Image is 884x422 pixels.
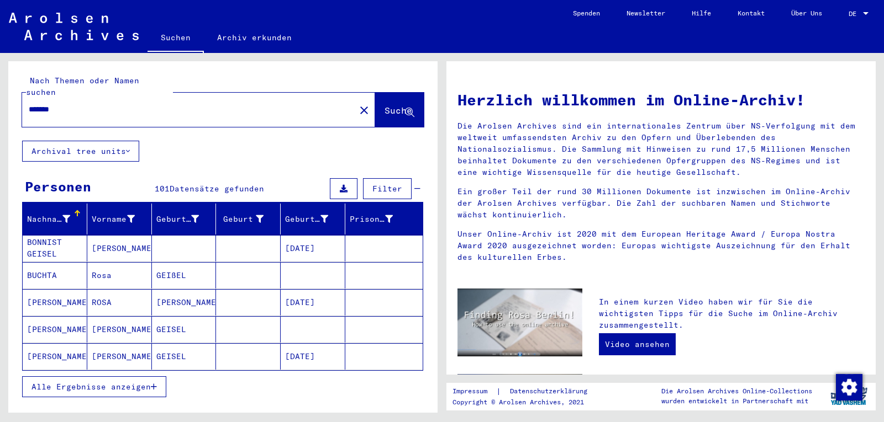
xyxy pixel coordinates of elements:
mat-header-cell: Prisoner # [345,204,423,234]
span: 101 [155,184,170,194]
p: wurden entwickelt in Partnerschaft mit [661,396,812,406]
button: Suche [375,93,424,127]
button: Alle Ergebnisse anzeigen [22,376,166,397]
span: Alle Ergebnisse anzeigen [31,382,151,392]
p: Ein großer Teil der rund 30 Millionen Dokumente ist inzwischen im Online-Archiv der Arolsen Archi... [457,186,865,221]
img: video.jpg [457,289,582,356]
p: Die Arolsen Archives Online-Collections [661,386,812,396]
mat-cell: [PERSON_NAME] [87,343,152,370]
mat-cell: GEISEL [152,316,217,343]
mat-icon: close [357,104,371,117]
mat-header-cell: Geburt‏ [216,204,281,234]
mat-header-cell: Nachname [23,204,87,234]
div: Vorname [92,210,151,228]
div: Nachname [27,210,87,228]
div: Personen [25,177,91,196]
p: In einem kurzen Video haben wir für Sie die wichtigsten Tipps für die Suche im Online-Archiv zusa... [599,296,865,331]
mat-header-cell: Geburtsdatum [281,204,345,234]
span: Filter [372,184,402,194]
a: Datenschutzerklärung [501,386,601,397]
div: Prisoner # [350,213,393,225]
mat-cell: [PERSON_NAME] [87,235,152,261]
div: Geburtsname [156,213,199,225]
span: Datensätze gefunden [170,184,264,194]
mat-cell: GEIßEL [152,262,217,289]
div: Geburtsname [156,210,216,228]
mat-header-cell: Vorname [87,204,152,234]
a: Impressum [452,386,496,397]
p: Die Arolsen Archives sind ein internationales Zentrum über NS-Verfolgung mit dem weltweit umfasse... [457,120,865,178]
a: Suchen [148,24,204,53]
div: Zustimmung ändern [835,373,862,400]
button: Filter [363,178,412,199]
img: Zustimmung ändern [836,374,862,400]
h1: Herzlich willkommen im Online-Archiv! [457,88,865,111]
p: Copyright © Arolsen Archives, 2021 [452,397,601,407]
div: Nachname [27,213,70,225]
div: Geburt‏ [220,213,264,225]
mat-cell: BUCHTA [23,262,87,289]
mat-cell: BONNIST GEISEL [23,235,87,261]
div: Geburt‏ [220,210,280,228]
mat-cell: [DATE] [281,343,345,370]
span: DE [849,10,861,18]
mat-header-cell: Geburtsname [152,204,217,234]
div: | [452,386,601,397]
mat-cell: [DATE] [281,289,345,316]
div: Geburtsdatum [285,210,345,228]
div: Geburtsdatum [285,213,328,225]
mat-cell: [DATE] [281,235,345,261]
div: Prisoner # [350,210,409,228]
div: Vorname [92,213,135,225]
img: yv_logo.png [828,382,870,410]
a: Video ansehen [599,333,676,355]
button: Archival tree units [22,141,139,162]
mat-cell: GEISEL [152,343,217,370]
mat-label: Nach Themen oder Namen suchen [26,76,139,97]
mat-cell: [PERSON_NAME] [87,316,152,343]
button: Clear [353,99,375,121]
mat-cell: [PERSON_NAME] [152,289,217,316]
img: Arolsen_neg.svg [9,13,139,40]
mat-cell: [PERSON_NAME] [23,343,87,370]
mat-cell: ROSA [87,289,152,316]
mat-cell: [PERSON_NAME] [23,316,87,343]
span: Suche [385,105,412,116]
a: Archiv erkunden [204,24,305,51]
mat-cell: Rosa [87,262,152,289]
p: Unser Online-Archiv ist 2020 mit dem European Heritage Award / Europa Nostra Award 2020 ausgezeic... [457,228,865,263]
mat-cell: [PERSON_NAME] [23,289,87,316]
